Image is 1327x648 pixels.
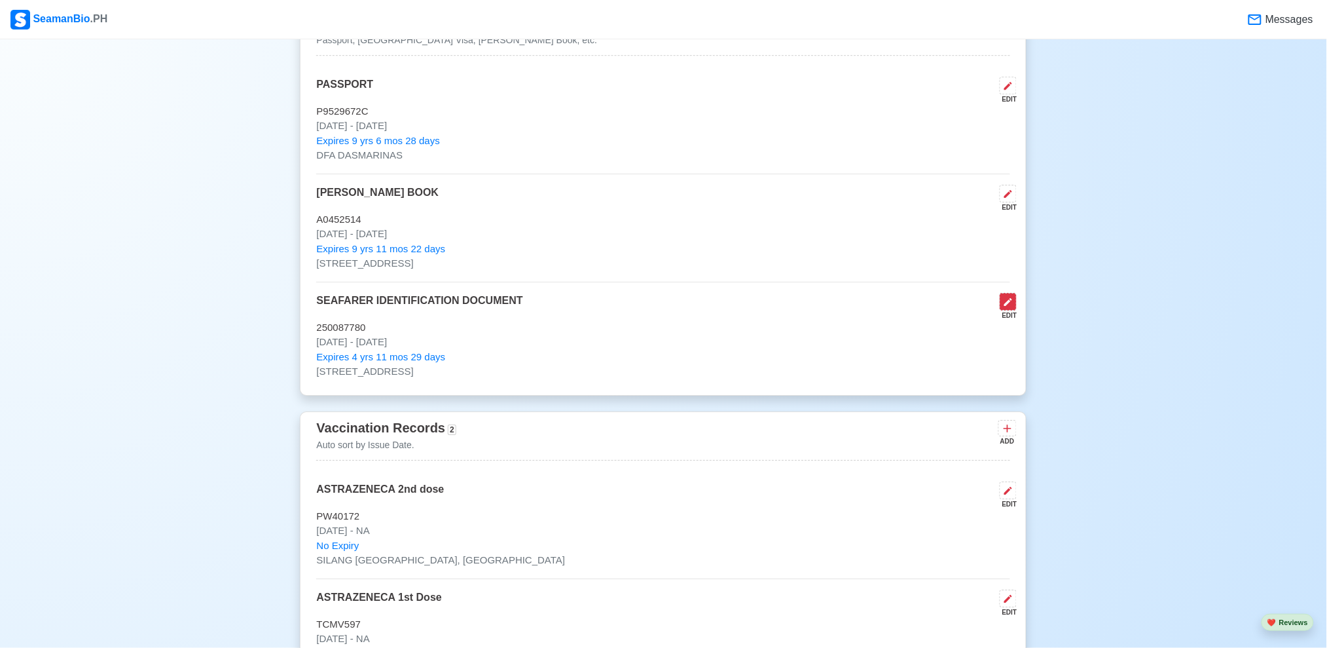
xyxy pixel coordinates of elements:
div: EDIT [994,607,1017,617]
div: EDIT [994,311,1017,320]
p: [DATE] - NA [316,524,1010,539]
div: SeamanBio [10,10,107,29]
div: EDIT [994,94,1017,104]
p: ASTRAZENECA 1st Dose [316,590,441,617]
span: Expires 9 yrs 11 mos 22 days [316,242,445,257]
p: [PERSON_NAME] BOOK [316,185,439,212]
div: EDIT [994,202,1017,212]
span: No Expiry [316,539,359,554]
div: ADD [998,436,1014,446]
p: Passport, [GEOGRAPHIC_DATA] Visa, [PERSON_NAME] Book, etc. [316,33,597,47]
p: DFA DASMARINAS [316,148,1010,163]
p: TCMV597 [316,617,1010,632]
p: P9529672C [316,104,1010,119]
p: A0452514 [316,212,1010,227]
p: PASSPORT [316,77,373,104]
p: SILANG [GEOGRAPHIC_DATA], [GEOGRAPHIC_DATA] [316,553,1010,568]
span: heart [1267,619,1277,626]
p: ASTRAZENECA 2nd dose [316,482,444,509]
p: Auto sort by Issue Date. [316,438,456,452]
span: 2 [448,425,456,435]
span: Vaccination Records [316,421,445,435]
span: .PH [90,13,108,24]
p: [DATE] - NA [316,632,1010,647]
p: [STREET_ADDRESS] [316,364,1010,379]
img: Logo [10,10,30,29]
div: EDIT [994,499,1017,509]
span: Messages [1263,12,1313,28]
p: [DATE] - [DATE] [316,335,1010,350]
p: [DATE] - [DATE] [316,119,1010,134]
p: PW40172 [316,509,1010,524]
p: 250087780 [316,320,1010,335]
p: SEAFARER IDENTIFICATION DOCUMENT [316,293,522,320]
p: [DATE] - [DATE] [316,227,1010,242]
p: [STREET_ADDRESS] [316,256,1010,271]
button: heartReviews [1262,614,1314,632]
span: Expires 9 yrs 6 mos 28 days [316,134,439,149]
span: Expires 4 yrs 11 mos 29 days [316,350,445,365]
